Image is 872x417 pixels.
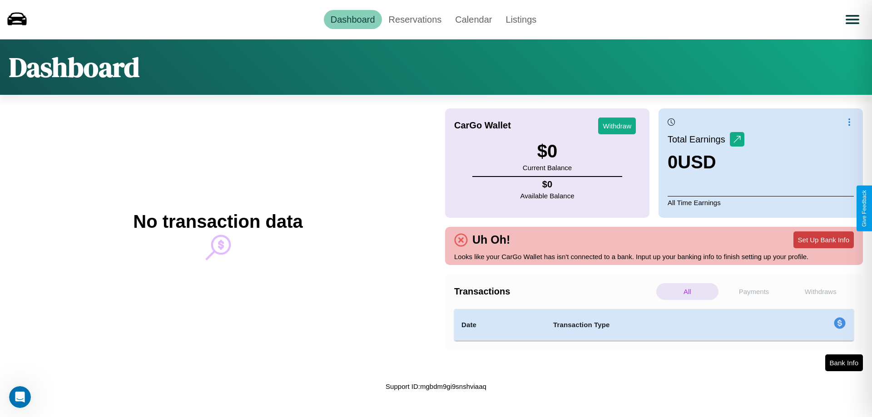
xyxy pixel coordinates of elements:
[9,386,31,408] iframe: Intercom live chat
[382,10,449,29] a: Reservations
[468,233,515,246] h4: Uh Oh!
[840,7,865,32] button: Open menu
[448,10,499,29] a: Calendar
[454,286,654,297] h4: Transactions
[454,309,854,341] table: simple table
[789,283,852,300] p: Withdraws
[723,283,785,300] p: Payments
[523,162,572,174] p: Current Balance
[520,190,575,202] p: Available Balance
[668,152,744,172] h3: 0 USD
[668,131,730,147] p: Total Earnings
[454,250,854,263] p: Looks like your CarGo Wallet has isn't connected to a bank. Input up your banking info to finish ...
[454,120,511,131] h4: CarGo Wallet
[461,319,539,330] h4: Date
[656,283,718,300] p: All
[9,49,139,86] h1: Dashboard
[386,380,486,392] p: Support ID: mgbdm9gi9snshviaaq
[520,179,575,190] h4: $ 0
[499,10,543,29] a: Listings
[793,231,854,248] button: Set Up Bank Info
[598,118,636,134] button: Withdraw
[553,319,759,330] h4: Transaction Type
[324,10,382,29] a: Dashboard
[133,211,302,232] h2: No transaction data
[861,190,867,227] div: Give Feedback
[668,196,854,209] p: All Time Earnings
[523,141,572,162] h3: $ 0
[825,354,863,371] button: Bank Info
